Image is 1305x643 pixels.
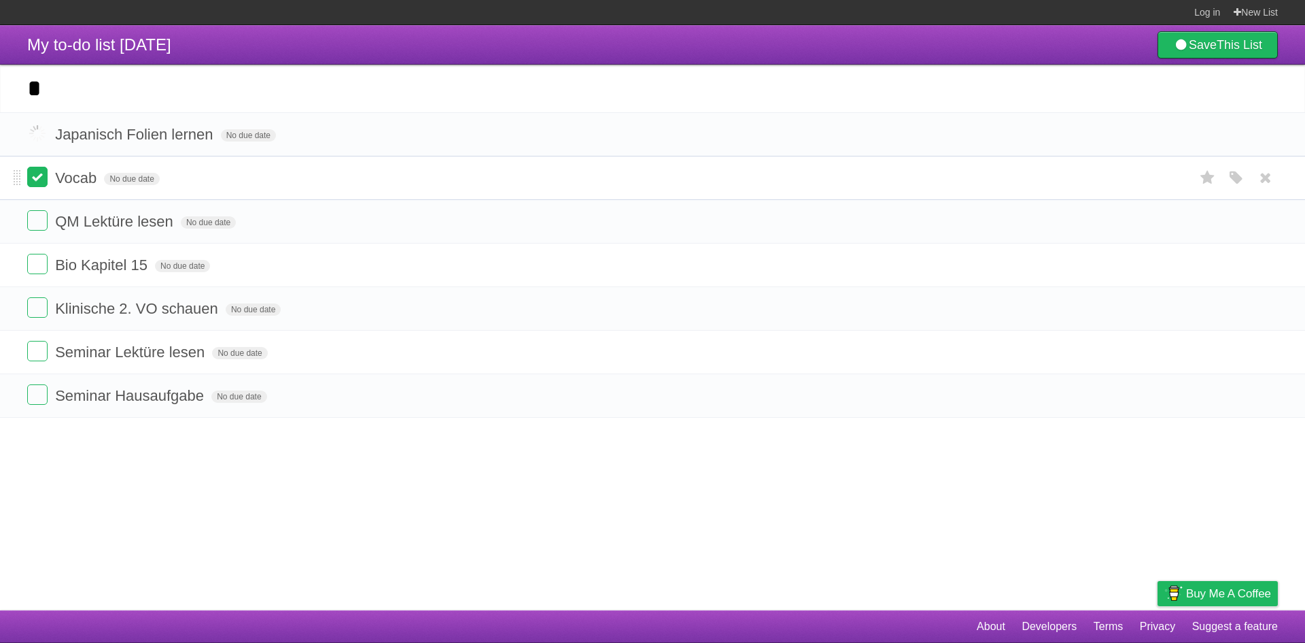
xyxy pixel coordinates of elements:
span: Seminar Hausaufgabe [55,387,207,404]
label: Done [27,167,48,187]
span: No due date [104,173,159,185]
span: No due date [226,303,281,316]
a: About [977,614,1005,640]
a: Privacy [1140,614,1175,640]
label: Done [27,123,48,144]
a: Terms [1094,614,1124,640]
label: Done [27,341,48,361]
span: QM Lektüre lesen [55,213,177,230]
a: Suggest a feature [1192,614,1278,640]
a: Buy me a coffee [1158,581,1278,606]
label: Star task [1195,167,1221,189]
img: Buy me a coffee [1164,582,1183,605]
label: Done [27,297,48,318]
span: Vocab [55,169,100,186]
span: No due date [212,347,267,359]
span: Bio Kapitel 15 [55,257,151,274]
span: My to-do list [DATE] [27,35,171,54]
span: Seminar Lektüre lesen [55,344,208,361]
b: This List [1217,38,1262,52]
label: Done [27,210,48,231]
span: Buy me a coffee [1186,582,1271,606]
span: No due date [155,260,210,272]
span: No due date [221,129,276,142]
a: Developers [1022,614,1077,640]
a: SaveThis List [1158,31,1278,59]
label: Done [27,254,48,274]
span: No due date [181,216,236,229]
span: Klinische 2. VO schauen [55,300,222,317]
span: Japanisch Folien lernen [55,126,216,143]
label: Done [27,384,48,405]
span: No due date [211,391,266,403]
